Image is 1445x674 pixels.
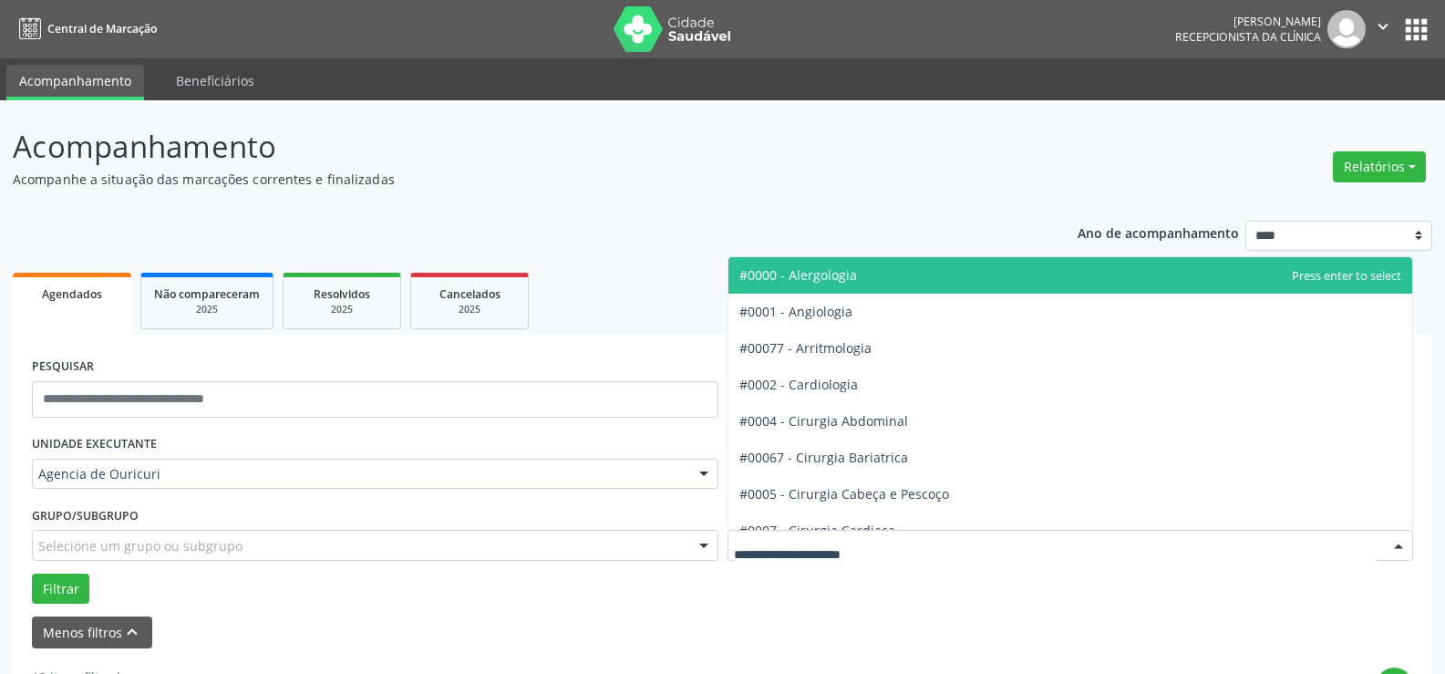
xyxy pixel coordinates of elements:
[122,622,142,642] i: keyboard_arrow_up
[42,286,102,302] span: Agendados
[1366,10,1400,48] button: 
[314,286,370,302] span: Resolvidos
[439,286,501,302] span: Cancelados
[739,376,858,393] span: #0002 - Cardiologia
[1333,151,1426,182] button: Relatórios
[1400,14,1432,46] button: apps
[739,412,908,430] span: #0004 - Cirurgia Abdominal
[154,303,260,316] div: 2025
[739,266,857,284] span: #0000 - Alergologia
[154,286,260,302] span: Não compareceram
[1373,16,1393,36] i: 
[32,574,89,605] button: Filtrar
[13,124,1006,170] p: Acompanhamento
[32,353,94,381] label: PESQUISAR
[1327,10,1366,48] img: img
[47,21,157,36] span: Central de Marcação
[739,522,895,539] span: #0007 - Cirurgia Cardiaca
[739,303,852,320] span: #0001 - Angiologia
[38,536,243,555] span: Selecione um grupo ou subgrupo
[38,465,681,483] span: Agencia de Ouricuri
[1175,29,1321,45] span: Recepcionista da clínica
[296,303,387,316] div: 2025
[13,14,157,44] a: Central de Marcação
[32,502,139,530] label: Grupo/Subgrupo
[32,617,152,648] button: Menos filtroskeyboard_arrow_up
[163,65,267,97] a: Beneficiários
[739,485,949,503] span: #0005 - Cirurgia Cabeça e Pescoço
[1175,14,1321,29] div: [PERSON_NAME]
[6,65,144,100] a: Acompanhamento
[32,430,157,459] label: UNIDADE EXECUTANTE
[424,303,515,316] div: 2025
[1078,221,1239,244] p: Ano de acompanhamento
[739,449,908,466] span: #00067 - Cirurgia Bariatrica
[739,339,872,357] span: #00077 - Arritmologia
[13,170,1006,189] p: Acompanhe a situação das marcações correntes e finalizadas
